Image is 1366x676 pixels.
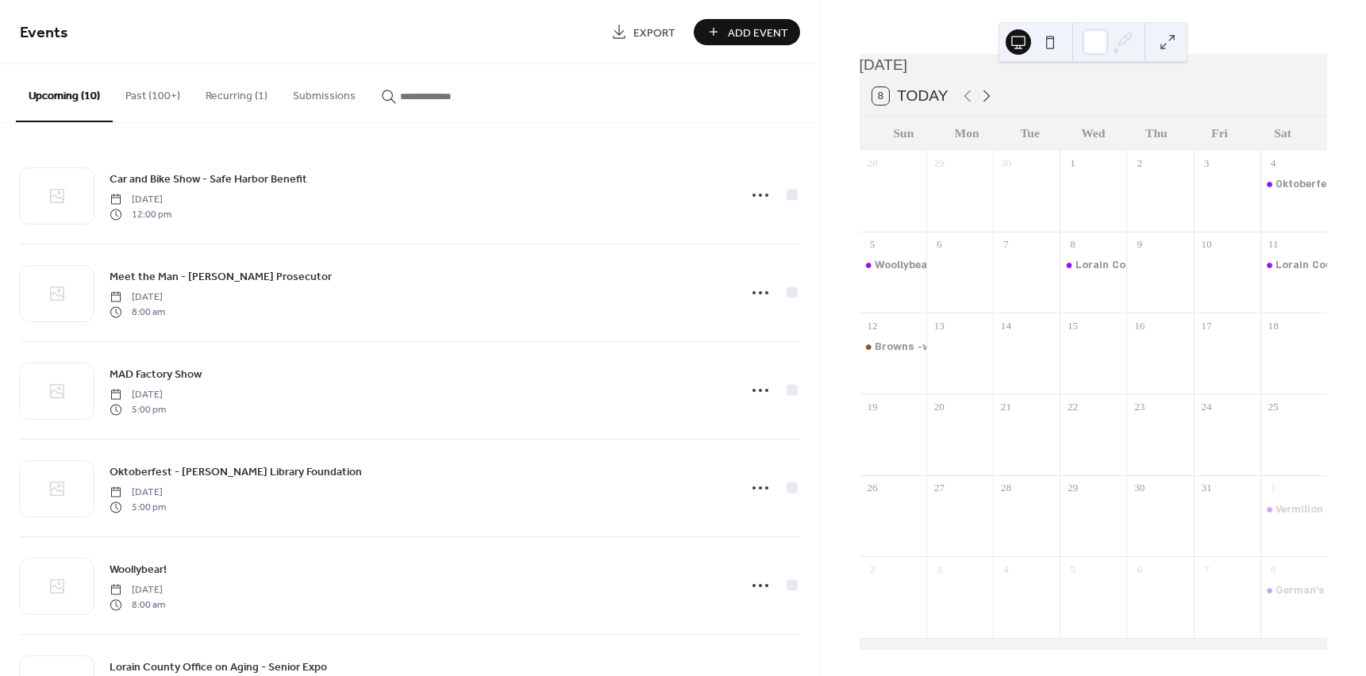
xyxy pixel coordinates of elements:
div: 1 [1065,156,1079,170]
span: Export [633,25,675,41]
span: Events [20,17,68,48]
div: Tue [999,116,1062,150]
div: 9 [1133,237,1147,252]
a: MAD Factory Show [110,365,202,383]
div: Fri [1188,116,1252,150]
div: 1 [1266,481,1280,495]
div: 8 [1065,237,1079,252]
div: 20 [932,400,946,414]
div: Sat [1251,116,1314,150]
span: Car and Bike Show - Safe Harbor Benefit [110,171,307,188]
div: 6 [1133,562,1147,576]
span: [DATE] [110,486,166,500]
span: [DATE] [110,290,165,305]
div: 29 [932,156,946,170]
a: Meet the Man - [PERSON_NAME] Prosecutor [110,267,332,286]
div: 5 [1065,562,1079,576]
div: 4 [999,562,1013,576]
div: 31 [1199,481,1214,495]
div: 18 [1266,318,1280,332]
div: 2 [865,562,879,576]
div: Thu [1125,116,1188,150]
span: Add Event [728,25,788,41]
span: 12:00 pm [110,207,171,221]
button: Past (100+) [113,64,193,121]
span: 8:00 am [110,597,165,612]
div: 22 [1065,400,1079,414]
button: Add Event [694,19,800,45]
div: Sun [872,116,936,150]
div: 21 [999,400,1013,414]
div: 15 [1065,318,1079,332]
span: MAD Factory Show [110,367,202,383]
div: 7 [1199,562,1214,576]
div: 6 [932,237,946,252]
a: Woollybear! [110,560,167,578]
span: [DATE] [110,388,166,402]
span: Meet the Man - [PERSON_NAME] Prosecutor [110,269,332,286]
div: 30 [999,156,1013,170]
div: Mon [935,116,999,150]
div: 16 [1133,318,1147,332]
span: Lorain County Office on Aging - Senior Expo [110,659,327,676]
div: 29 [1065,481,1079,495]
span: 5:00 pm [110,500,166,514]
button: Recurring (1) [193,64,280,121]
div: 12 [865,318,879,332]
div: 8 [1266,562,1280,576]
button: 8Today [867,83,954,109]
span: 8:00 am [110,305,165,319]
div: 2 [1133,156,1147,170]
div: 17 [1199,318,1214,332]
div: 19 [865,400,879,414]
span: [DATE] [110,583,165,597]
div: Lorain County Office on Aging - Senior Expo [1075,257,1303,273]
div: Vermilion Fire Department Steak Fry [1260,501,1327,517]
a: Car and Bike Show - Safe Harbor Benefit [110,170,307,188]
div: [DATE] [860,54,1327,77]
div: 3 [1199,156,1214,170]
div: German's Villa Fabulous Craft Show!! [1260,582,1327,598]
span: Oktoberfest - [PERSON_NAME] Library Foundation [110,464,362,481]
span: [DATE] [110,193,171,207]
button: Submissions [280,64,368,121]
button: Upcoming (10) [16,64,113,122]
div: 11 [1266,237,1280,252]
a: Lorain County Office on Aging - Senior Expo [110,658,327,676]
a: Oktoberfest - [PERSON_NAME] Library Foundation [110,463,362,481]
div: 24 [1199,400,1214,414]
div: Oktoberfest - Ritter Library Foundation [1260,176,1327,192]
div: Lorain County Hispanic Foundation - Night at the Races [1260,257,1327,273]
div: 13 [932,318,946,332]
div: 23 [1133,400,1147,414]
div: 5 [865,237,879,252]
div: Wed [1061,116,1125,150]
div: 3 [932,562,946,576]
div: 4 [1266,156,1280,170]
div: Woollybear! [860,257,926,273]
div: 28 [999,481,1013,495]
a: Export [599,19,687,45]
div: Browns -v- Steelers Game Day Bash! [875,339,1066,355]
div: 30 [1133,481,1147,495]
span: Woollybear! [110,562,167,578]
span: 5:00 pm [110,402,166,417]
div: 10 [1199,237,1214,252]
div: 25 [1266,400,1280,414]
div: 27 [932,481,946,495]
div: 7 [999,237,1013,252]
div: Browns -v- Steelers Game Day Bash! [860,339,926,355]
div: 14 [999,318,1013,332]
div: 28 [865,156,879,170]
div: Lorain County Office on Aging - Senior Expo [1060,257,1126,273]
div: Woollybear! [875,257,935,273]
div: 26 [865,481,879,495]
